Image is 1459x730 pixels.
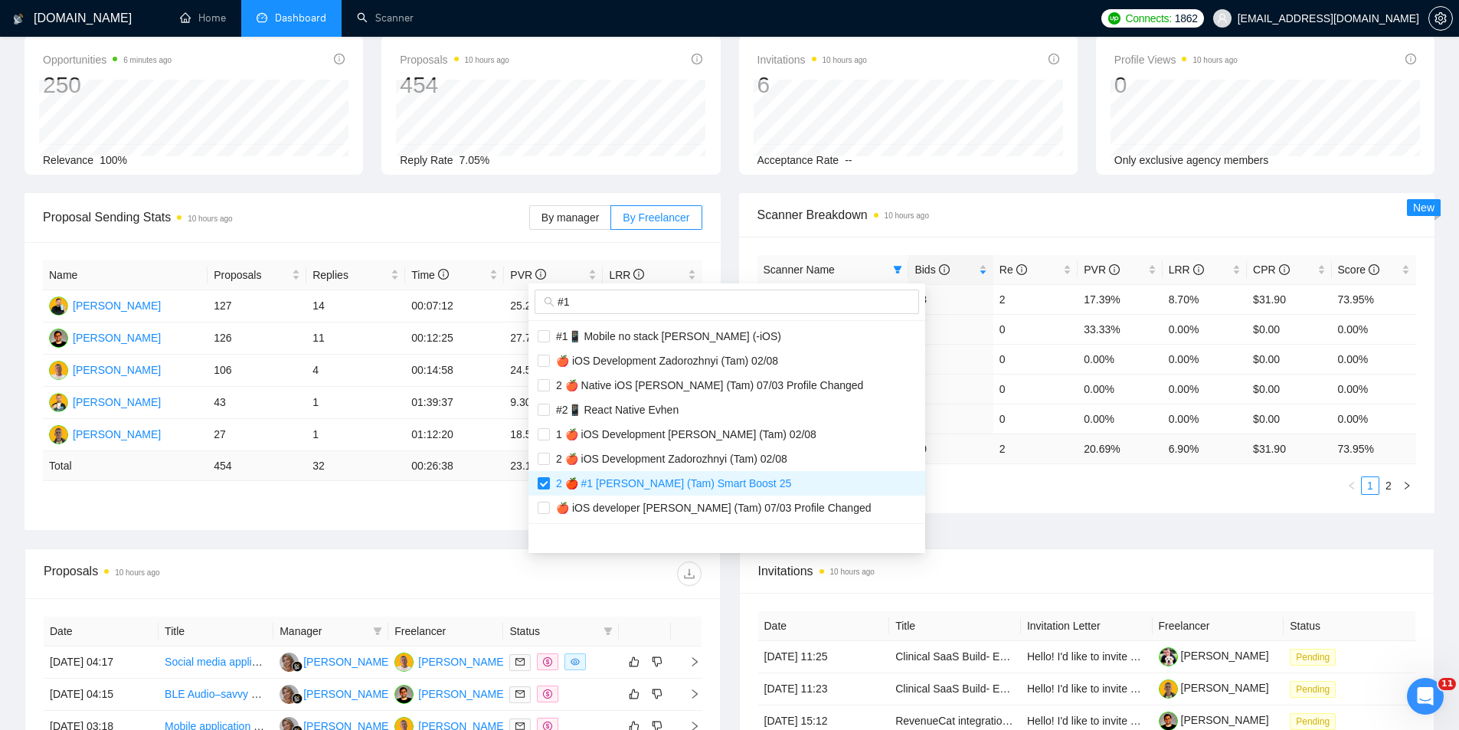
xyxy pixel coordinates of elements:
[465,56,509,64] time: 10 hours ago
[418,653,506,670] div: [PERSON_NAME]
[889,673,1021,705] td: Clinical SaaS Build- Equity-Only. Pilot Secured, Revenue Pipeline Ready
[889,611,1021,641] th: Title
[1332,404,1416,434] td: 0.00%
[159,647,273,679] td: Social media application development
[280,655,391,667] a: MC[PERSON_NAME]
[757,205,1417,224] span: Scanner Breakdown
[208,260,306,290] th: Proposals
[1153,611,1284,641] th: Freelancer
[550,330,781,342] span: #1📱 Mobile no stack [PERSON_NAME] (-iOS)
[1078,434,1162,463] td: 20.69 %
[908,404,993,434] td: 0
[208,322,306,355] td: 126
[1405,54,1416,64] span: info-circle
[1163,314,1247,344] td: 0.00%
[13,7,24,31] img: logo
[1429,12,1452,25] span: setting
[504,322,603,355] td: 27.78%
[914,264,949,276] span: Bids
[208,355,306,387] td: 106
[1379,476,1398,495] li: 2
[1078,284,1162,314] td: 17.39%
[678,568,701,580] span: download
[306,322,405,355] td: 11
[515,657,525,666] span: mail
[993,284,1078,314] td: 2
[1192,56,1237,64] time: 10 hours ago
[1290,681,1336,698] span: Pending
[165,656,345,668] a: Social media application development
[292,693,303,704] img: gigradar-bm.png
[306,419,405,451] td: 1
[993,404,1078,434] td: 0
[303,686,391,702] div: [PERSON_NAME]
[49,425,68,444] img: AV
[159,679,273,711] td: BLE Audio–savvy embedded engineer or firmware developer
[43,70,172,100] div: 250
[43,260,208,290] th: Name
[1163,344,1247,374] td: 0.00%
[303,653,391,670] div: [PERSON_NAME]
[49,361,68,380] img: VZ
[280,685,299,704] img: MC
[275,11,326,25] span: Dashboard
[312,267,388,283] span: Replies
[1332,314,1416,344] td: 0.00%
[73,329,161,346] div: [PERSON_NAME]
[1380,477,1397,494] a: 2
[400,154,453,166] span: Reply Rate
[1290,649,1336,666] span: Pending
[550,428,816,440] span: 1 🍎 iOS Development [PERSON_NAME] (Tam) 02/08
[1016,264,1027,275] span: info-circle
[1332,284,1416,314] td: 73.95%
[1247,404,1331,434] td: $0.00
[1247,284,1331,314] td: $31.90
[1428,12,1453,25] a: setting
[1021,611,1153,641] th: Invitation Letter
[543,657,552,666] span: dollar
[180,11,226,25] a: homeHome
[1290,650,1342,663] a: Pending
[633,269,644,280] span: info-circle
[394,685,414,704] img: EP
[1078,344,1162,374] td: 0.00%
[49,363,161,375] a: VZ[PERSON_NAME]
[550,379,863,391] span: 2 🍎 Native iOS [PERSON_NAME] (Tam) 07/03 Profile Changed
[257,12,267,23] span: dashboard
[1159,682,1269,694] a: [PERSON_NAME]
[677,561,702,586] button: download
[757,154,839,166] span: Acceptance Rate
[895,715,1136,727] a: RevenueCat integration on React Native Expo app
[438,269,449,280] span: info-circle
[1114,51,1238,69] span: Profile Views
[1163,404,1247,434] td: 0.00%
[504,355,603,387] td: 24.53%
[625,653,643,671] button: like
[49,296,68,316] img: OV
[993,344,1078,374] td: 0
[405,290,504,322] td: 00:07:12
[1193,264,1204,275] span: info-circle
[600,620,616,643] span: filter
[73,394,161,411] div: [PERSON_NAME]
[49,299,161,311] a: OV[PERSON_NAME]
[405,322,504,355] td: 00:12:25
[292,661,303,672] img: gigradar-bm.png
[1169,264,1204,276] span: LRR
[541,211,599,224] span: By manager
[504,290,603,322] td: 25.20%
[1398,476,1416,495] li: Next Page
[1159,650,1269,662] a: [PERSON_NAME]
[893,265,902,274] span: filter
[273,617,388,647] th: Manager
[550,477,791,489] span: 2 🍎 #1 [PERSON_NAME] (Tam) Smart Boost 25
[623,211,689,224] span: By Freelancer
[758,673,890,705] td: [DATE] 11:23
[44,647,159,679] td: [DATE] 04:17
[1114,70,1238,100] div: 0
[1084,264,1120,276] span: PVR
[1343,476,1361,495] button: left
[1159,679,1178,699] img: c10HxFNDX61HI44KsybV0EGPAq9-KSyYhipkskDhjTwu5mXTrI6LgUNb4exxwz7wiO
[400,51,509,69] span: Proposals
[100,154,127,166] span: 100%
